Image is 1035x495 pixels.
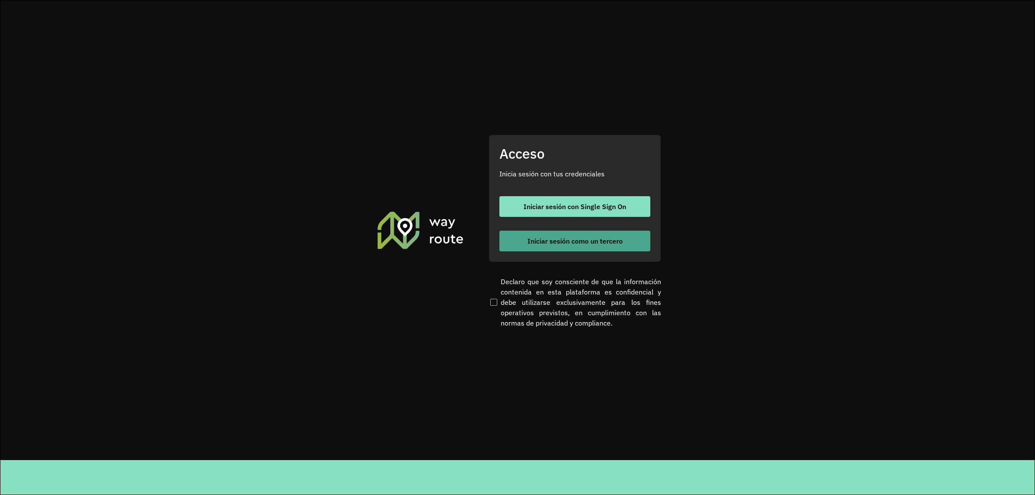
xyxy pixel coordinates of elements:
span: Iniciar sesión con Single Sign On [524,203,626,210]
p: Inicia sesión con tus credenciales [499,169,650,179]
label: Declaro que soy consciente de que la información contenida en esta plataforma es confidencial y d... [489,276,661,328]
button: button [499,231,650,251]
span: Iniciar sesión como un tercero [527,238,623,244]
img: Roteirizador AmbevTech [376,210,465,250]
h2: Acceso [499,145,650,162]
button: button [499,196,650,217]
